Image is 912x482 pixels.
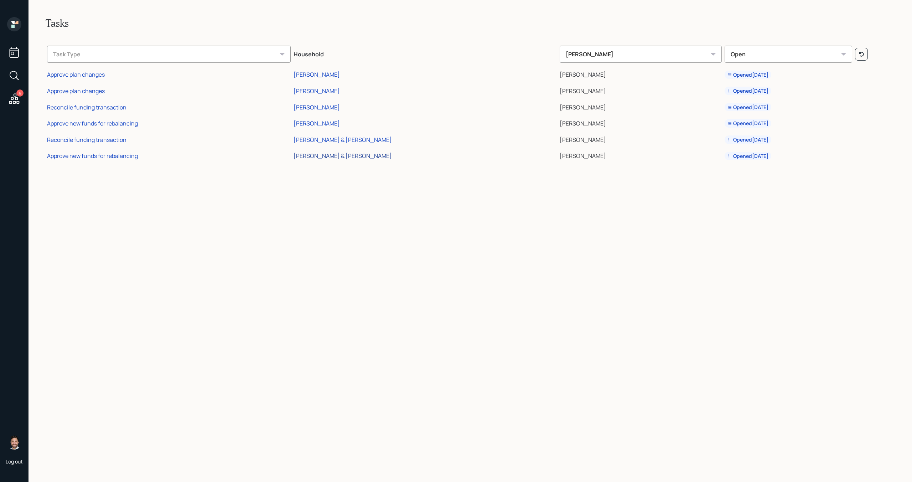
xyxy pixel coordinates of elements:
[727,153,768,160] div: Opened [DATE]
[558,66,723,82] td: [PERSON_NAME]
[6,458,23,465] div: Log out
[47,71,105,78] div: Approve plan changes
[558,98,723,114] td: [PERSON_NAME]
[727,71,768,78] div: Opened [DATE]
[47,46,291,63] div: Task Type
[558,147,723,163] td: [PERSON_NAME]
[294,103,340,111] div: [PERSON_NAME]
[558,114,723,130] td: [PERSON_NAME]
[727,120,768,127] div: Opened [DATE]
[560,46,722,63] div: [PERSON_NAME]
[47,136,126,144] div: Reconcile funding transaction
[292,41,558,66] th: Household
[294,87,340,95] div: [PERSON_NAME]
[47,87,105,95] div: Approve plan changes
[558,130,723,147] td: [PERSON_NAME]
[294,71,340,78] div: [PERSON_NAME]
[294,119,340,127] div: [PERSON_NAME]
[47,103,126,111] div: Reconcile funding transaction
[727,136,768,143] div: Opened [DATE]
[558,82,723,98] td: [PERSON_NAME]
[727,87,768,94] div: Opened [DATE]
[46,17,895,29] h2: Tasks
[725,46,852,63] div: Open
[294,152,392,160] div: [PERSON_NAME] & [PERSON_NAME]
[47,119,138,127] div: Approve new funds for rebalancing
[47,152,138,160] div: Approve new funds for rebalancing
[294,136,392,144] div: [PERSON_NAME] & [PERSON_NAME]
[16,89,24,97] div: 6
[7,435,21,450] img: michael-russo-headshot.png
[727,104,768,111] div: Opened [DATE]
